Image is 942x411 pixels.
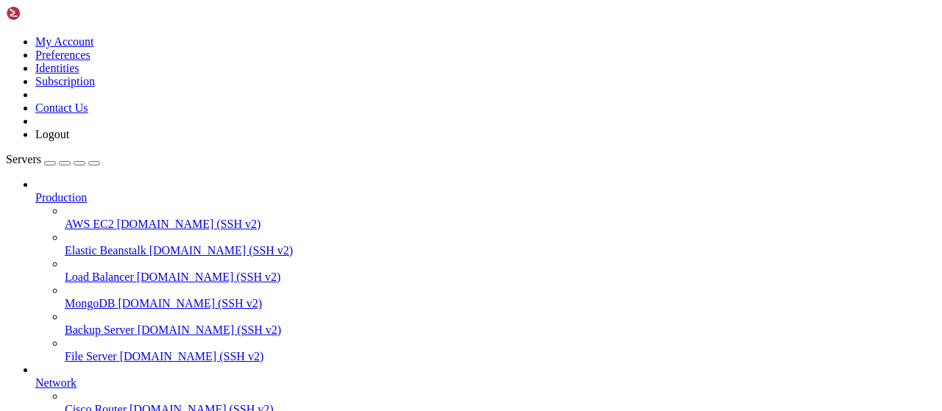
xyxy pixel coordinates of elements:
[35,128,69,140] a: Logout
[65,231,936,257] li: Elastic Beanstalk [DOMAIN_NAME] (SSH v2)
[120,350,264,362] span: [DOMAIN_NAME] (SSH v2)
[65,350,117,362] span: File Server
[65,271,134,283] span: Load Balancer
[138,324,282,336] span: [DOMAIN_NAME] (SSH v2)
[6,6,91,21] img: Shellngn
[35,376,936,390] a: Network
[65,297,936,310] a: MongoDB [DOMAIN_NAME] (SSH v2)
[118,297,262,310] span: [DOMAIN_NAME] (SSH v2)
[65,257,936,284] li: Load Balancer [DOMAIN_NAME] (SSH v2)
[35,178,936,363] li: Production
[149,244,294,257] span: [DOMAIN_NAME] (SSH v2)
[35,35,94,48] a: My Account
[65,324,936,337] a: Backup Server [DOMAIN_NAME] (SSH v2)
[6,153,100,165] a: Servers
[65,337,936,363] li: File Server [DOMAIN_NAME] (SSH v2)
[35,191,936,204] a: Production
[117,218,261,230] span: [DOMAIN_NAME] (SSH v2)
[65,310,936,337] li: Backup Server [DOMAIN_NAME] (SSH v2)
[35,101,88,114] a: Contact Us
[35,75,95,87] a: Subscription
[65,284,936,310] li: MongoDB [DOMAIN_NAME] (SSH v2)
[65,204,936,231] li: AWS EC2 [DOMAIN_NAME] (SSH v2)
[65,244,146,257] span: Elastic Beanstalk
[35,376,77,389] span: Network
[65,218,936,231] a: AWS EC2 [DOMAIN_NAME] (SSH v2)
[35,62,79,74] a: Identities
[35,49,91,61] a: Preferences
[6,153,41,165] span: Servers
[65,324,135,336] span: Backup Server
[65,297,115,310] span: MongoDB
[137,271,281,283] span: [DOMAIN_NAME] (SSH v2)
[65,244,936,257] a: Elastic Beanstalk [DOMAIN_NAME] (SSH v2)
[65,271,936,284] a: Load Balancer [DOMAIN_NAME] (SSH v2)
[35,191,87,204] span: Production
[65,350,936,363] a: File Server [DOMAIN_NAME] (SSH v2)
[65,218,114,230] span: AWS EC2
